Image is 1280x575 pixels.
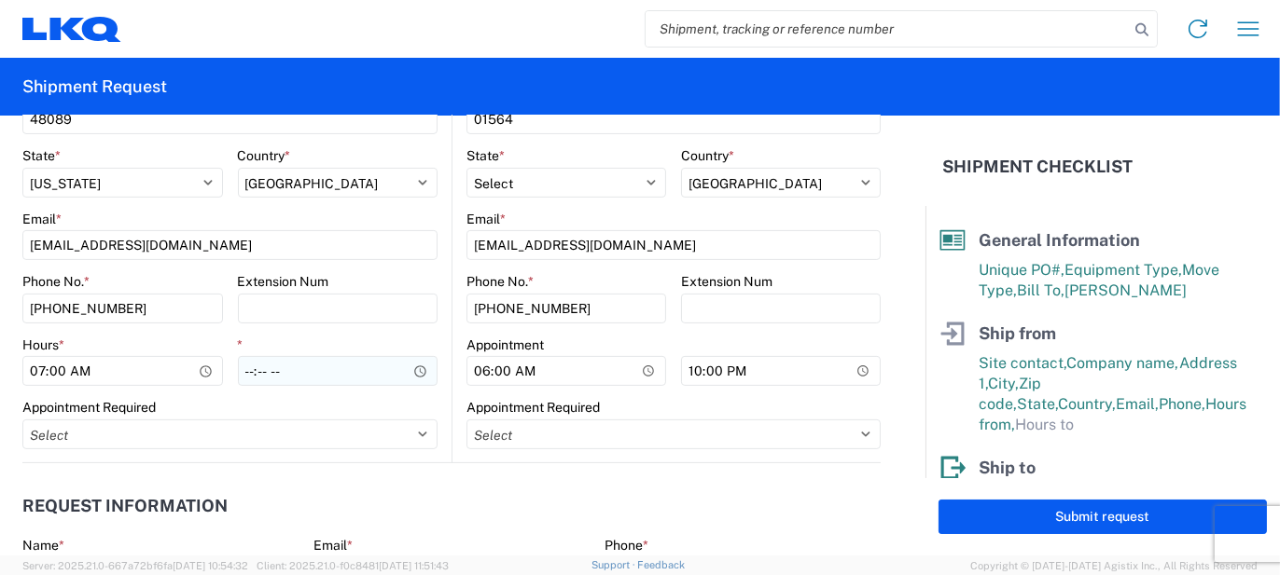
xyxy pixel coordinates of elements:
[1058,395,1116,413] span: Country,
[979,354,1066,372] span: Site contact,
[1015,416,1074,433] span: Hours to
[22,147,61,164] label: State
[379,560,449,571] span: [DATE] 11:51:43
[979,230,1140,250] span: General Information
[681,273,772,290] label: Extension Num
[257,560,449,571] span: Client: 2025.21.0-f0c8481
[1159,395,1205,413] span: Phone,
[939,500,1267,534] button: Submit request
[313,537,353,554] label: Email
[1064,261,1182,279] span: Equipment Type,
[173,560,248,571] span: [DATE] 10:54:32
[466,211,506,227] label: Email
[1066,354,1179,372] span: Company name,
[22,211,62,227] label: Email
[466,147,505,164] label: State
[979,261,1064,279] span: Unique PO#,
[238,147,291,164] label: Country
[1064,281,1187,299] span: [PERSON_NAME]
[970,557,1258,574] span: Copyright © [DATE]-[DATE] Agistix Inc., All Rights Reserved
[466,399,600,416] label: Appointment Required
[22,537,64,554] label: Name
[466,336,544,353] label: Appointment
[1017,281,1064,299] span: Bill To,
[22,75,167,98] h2: Shipment Request
[22,560,248,571] span: Server: 2025.21.0-667a72bf6fa
[466,273,534,290] label: Phone No.
[238,273,329,290] label: Extension Num
[1116,395,1159,413] span: Email,
[22,399,156,416] label: Appointment Required
[637,559,685,570] a: Feedback
[681,147,734,164] label: Country
[22,273,90,290] label: Phone No.
[1017,395,1058,413] span: State,
[646,11,1129,47] input: Shipment, tracking or reference number
[979,323,1056,343] span: Ship from
[942,156,1133,178] h2: Shipment Checklist
[605,537,648,554] label: Phone
[22,497,228,515] h2: Request Information
[22,336,64,353] label: Hours
[591,559,638,570] a: Support
[979,458,1036,477] span: Ship to
[988,375,1019,392] span: City,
